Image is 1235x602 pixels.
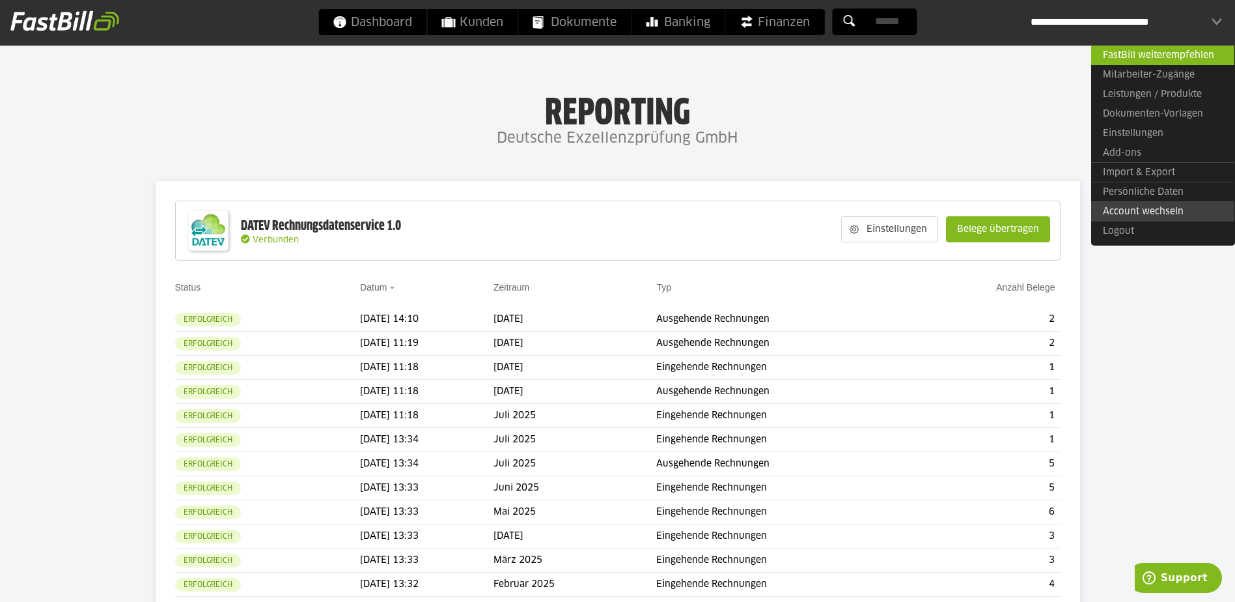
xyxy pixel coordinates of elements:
a: Zeitraum [493,282,529,293]
a: Dashboard [318,9,426,35]
td: [DATE] 13:33 [360,500,493,524]
td: 5 [915,476,1061,500]
td: [DATE] 13:34 [360,452,493,476]
td: [DATE] 13:34 [360,428,493,452]
td: 1 [915,380,1061,404]
a: Banking [631,9,725,35]
td: Eingehende Rechnungen [656,476,914,500]
div: DATEV Rechnungsdatenservice 1.0 [241,218,401,235]
td: Ausgehende Rechnungen [656,452,914,476]
td: [DATE] 11:18 [360,404,493,428]
a: FastBill weiterempfehlen [1091,45,1234,65]
td: [DATE] 13:33 [360,476,493,500]
td: Eingehende Rechnungen [656,404,914,428]
img: fastbill_logo_white.png [10,10,119,31]
td: März 2025 [493,549,656,573]
td: Ausgehende Rechnungen [656,380,914,404]
span: Kunden [441,9,503,35]
td: [DATE] [493,332,656,356]
sl-badge: Erfolgreich [175,578,241,592]
a: Dokumenten-Vorlagen [1091,104,1234,124]
td: [DATE] 13:33 [360,524,493,549]
a: Add-ons [1091,143,1234,163]
a: Kunden [427,9,518,35]
td: 1 [915,356,1061,380]
td: Juni 2025 [493,476,656,500]
td: Ausgehende Rechnungen [656,308,914,332]
sl-badge: Erfolgreich [175,361,241,375]
td: 5 [915,452,1061,476]
td: [DATE] [493,524,656,549]
td: [DATE] 11:19 [360,332,493,356]
sl-badge: Erfolgreich [175,433,241,447]
a: Typ [656,282,671,293]
td: Februar 2025 [493,573,656,597]
span: Dashboard [333,9,412,35]
td: 3 [915,549,1061,573]
a: Account wechseln [1091,201,1234,222]
td: 6 [915,500,1061,524]
td: [DATE] 13:33 [360,549,493,573]
td: Juli 2025 [493,428,656,452]
a: Datum [360,282,387,293]
td: Eingehende Rechnungen [656,524,914,549]
sl-badge: Erfolgreich [175,385,241,399]
sl-badge: Erfolgreich [175,530,241,543]
sl-badge: Erfolgreich [175,554,241,567]
span: Verbunden [253,236,299,244]
img: DATEV-Datenservice Logo [182,205,234,257]
a: Dokumente [518,9,631,35]
a: Finanzen [725,9,824,35]
img: sort_desc.gif [389,287,398,289]
td: [DATE] [493,356,656,380]
a: Persönliche Daten [1091,182,1234,202]
sl-badge: Erfolgreich [175,481,241,495]
td: Eingehende Rechnungen [656,500,914,524]
sl-badge: Erfolgreich [175,313,241,326]
td: 1 [915,428,1061,452]
sl-button: Belege übertragen [946,216,1050,242]
td: 1 [915,404,1061,428]
a: Import & Export [1091,162,1234,182]
td: Eingehende Rechnungen [656,428,914,452]
h1: Reporting [130,92,1105,126]
a: Mitarbeiter-Zugänge [1091,65,1234,85]
span: Finanzen [740,9,810,35]
a: Logout [1091,222,1234,241]
td: Eingehende Rechnungen [656,356,914,380]
sl-badge: Erfolgreich [175,337,241,351]
a: Anzahl Belege [996,282,1055,293]
td: Juli 2025 [493,452,656,476]
td: [DATE] 13:32 [360,573,493,597]
td: [DATE] [493,308,656,332]
sl-button: Einstellungen [841,216,938,242]
sl-badge: Erfolgreich [175,506,241,519]
td: 2 [915,308,1061,332]
td: Ausgehende Rechnungen [656,332,914,356]
iframe: Öffnet ein Widget, in dem Sie weitere Informationen finden [1135,563,1222,595]
td: [DATE] 14:10 [360,308,493,332]
sl-badge: Erfolgreich [175,457,241,471]
td: [DATE] 11:18 [360,356,493,380]
td: [DATE] 11:18 [360,380,493,404]
td: Juli 2025 [493,404,656,428]
span: Dokumente [533,9,617,35]
td: [DATE] [493,380,656,404]
td: Eingehende Rechnungen [656,573,914,597]
a: Leistungen / Produkte [1091,85,1234,104]
td: 4 [915,573,1061,597]
sl-badge: Erfolgreich [175,409,241,423]
td: 2 [915,332,1061,356]
td: Mai 2025 [493,500,656,524]
span: Banking [646,9,710,35]
td: Eingehende Rechnungen [656,549,914,573]
td: 3 [915,524,1061,549]
a: Einstellungen [1091,124,1234,143]
a: Status [175,282,201,293]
